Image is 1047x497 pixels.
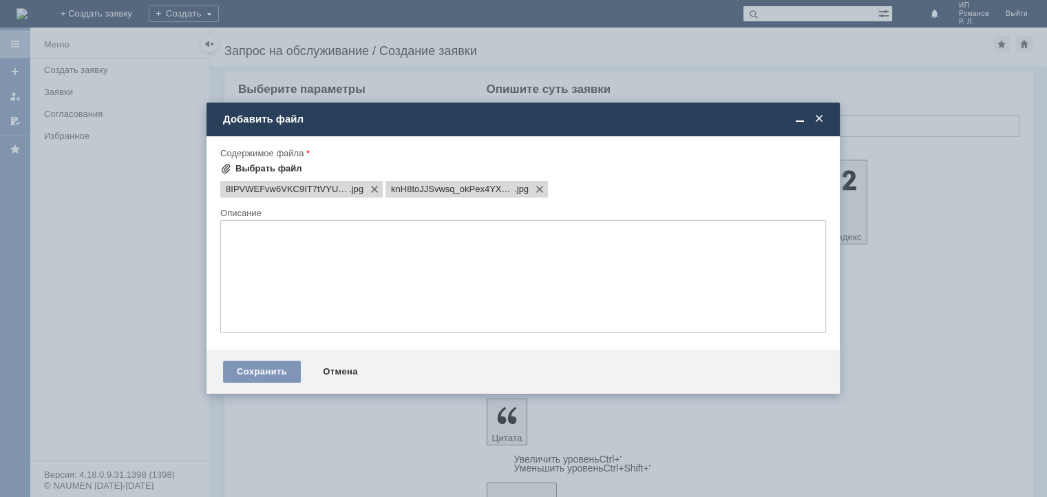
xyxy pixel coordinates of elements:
[220,149,823,158] div: Содержимое файла
[223,113,826,125] div: Добавить файл
[514,184,529,195] span: knH8toJJSvwsq_okPex4YXJnS5t_zEhD_vNrUkn3S2oEY5E1wDH172r_qipXYMl_vs257LideqA-U20KP21jlpLu.jpg
[6,42,193,87] span: не смогли этого сделать ,так как помада не выкручивалась. Просим разобраться с товаром: помада гу...
[235,163,302,174] div: Выбрать файл
[226,184,349,195] span: 8IPVWEFvw6VKC9IT7tVYU0OqGAMymuiHHFZGDAxXMa73dFaIxjvM3OWVpGGbBmvtVgMELtJaarWh3L23IBtmdXwF.jpg
[349,184,363,195] span: 8IPVWEFvw6VKC9IT7tVYU0OqGAMymuiHHFZGDAxXMa73dFaIxjvM3OWVpGGbBmvtVgMELtJaarWh3L23IBtmdXwF.jpg
[812,113,826,125] span: Закрыть
[793,113,807,125] span: Свернуть (Ctrl + M)
[220,209,823,218] div: Описание
[6,17,192,53] span: Помада губная Party in red тон 132 4,3г Belor Design,
[391,184,514,195] span: knH8toJJSvwsq_okPex4YXJnS5t_zEhD_vNrUkn3S2oEY5E1wDH172r_qipXYMl_vs257LideqA-U20KP21jlpLu.jpg
[6,6,201,87] div: Добрый день, при показе товара покупателю, а именно помады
